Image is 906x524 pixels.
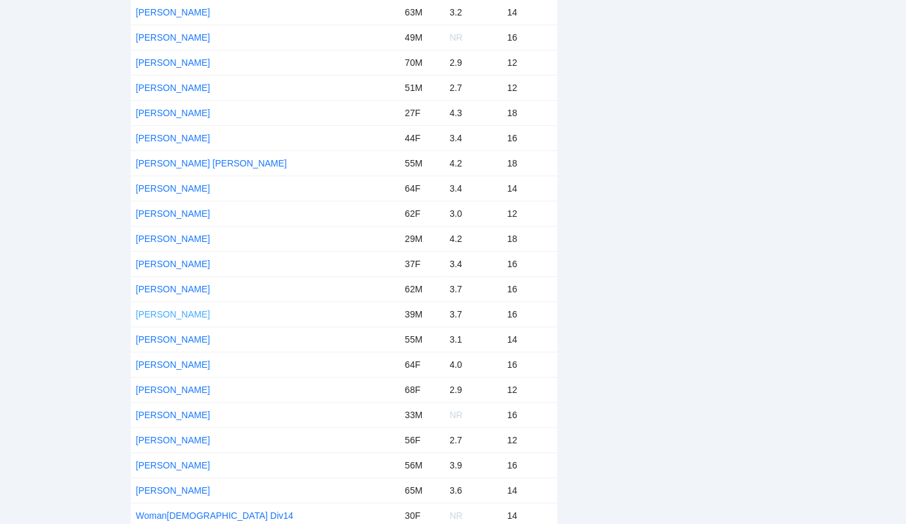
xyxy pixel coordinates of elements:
[502,76,557,101] td: 12
[136,7,210,17] a: [PERSON_NAME]
[400,302,444,327] td: 39M
[400,277,444,302] td: 62M
[449,57,462,68] span: 2.9
[449,7,462,17] span: 3.2
[502,126,557,151] td: 16
[502,453,557,478] td: 16
[449,410,462,420] span: NR
[400,176,444,201] td: 64F
[400,76,444,101] td: 51M
[400,50,444,76] td: 70M
[400,403,444,428] td: 33M
[400,378,444,403] td: 68F
[502,478,557,503] td: 14
[449,385,462,395] span: 2.9
[502,378,557,403] td: 12
[502,50,557,76] td: 12
[136,133,210,143] a: [PERSON_NAME]
[400,25,444,50] td: 49M
[400,201,444,227] td: 62F
[449,334,462,345] span: 3.1
[449,183,462,194] span: 3.4
[449,460,462,470] span: 3.9
[502,201,557,227] td: 12
[502,327,557,352] td: 14
[502,227,557,252] td: 18
[502,428,557,453] td: 12
[400,126,444,151] td: 44F
[449,83,462,93] span: 2.7
[136,108,210,118] a: [PERSON_NAME]
[400,428,444,453] td: 56F
[449,309,462,319] span: 3.7
[449,435,462,445] span: 2.7
[449,234,462,244] span: 4.2
[136,334,210,345] a: [PERSON_NAME]
[136,32,210,43] a: [PERSON_NAME]
[449,208,462,219] span: 3.0
[400,352,444,378] td: 64F
[400,151,444,176] td: 55M
[400,101,444,126] td: 27F
[136,485,210,496] a: [PERSON_NAME]
[136,234,210,244] a: [PERSON_NAME]
[502,252,557,277] td: 16
[502,101,557,126] td: 18
[136,83,210,93] a: [PERSON_NAME]
[502,25,557,50] td: 16
[449,108,462,118] span: 4.3
[449,284,462,294] span: 3.7
[400,453,444,478] td: 56M
[400,227,444,252] td: 29M
[400,327,444,352] td: 55M
[136,510,293,521] a: Woman[DEMOGRAPHIC_DATA] Div14
[449,485,462,496] span: 3.6
[136,410,210,420] a: [PERSON_NAME]
[449,32,462,43] span: NR
[449,510,462,521] span: NR
[400,478,444,503] td: 65M
[502,302,557,327] td: 16
[502,403,557,428] td: 16
[136,158,287,168] a: [PERSON_NAME] [PERSON_NAME]
[136,259,210,269] a: [PERSON_NAME]
[136,359,210,370] a: [PERSON_NAME]
[449,359,462,370] span: 4.0
[136,57,210,68] a: [PERSON_NAME]
[449,133,462,143] span: 3.4
[502,277,557,302] td: 16
[136,208,210,219] a: [PERSON_NAME]
[449,158,462,168] span: 4.2
[502,151,557,176] td: 18
[136,385,210,395] a: [PERSON_NAME]
[502,176,557,201] td: 14
[136,284,210,294] a: [PERSON_NAME]
[136,183,210,194] a: [PERSON_NAME]
[136,309,210,319] a: [PERSON_NAME]
[400,252,444,277] td: 37F
[136,435,210,445] a: [PERSON_NAME]
[136,460,210,470] a: [PERSON_NAME]
[449,259,462,269] span: 3.4
[502,352,557,378] td: 16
